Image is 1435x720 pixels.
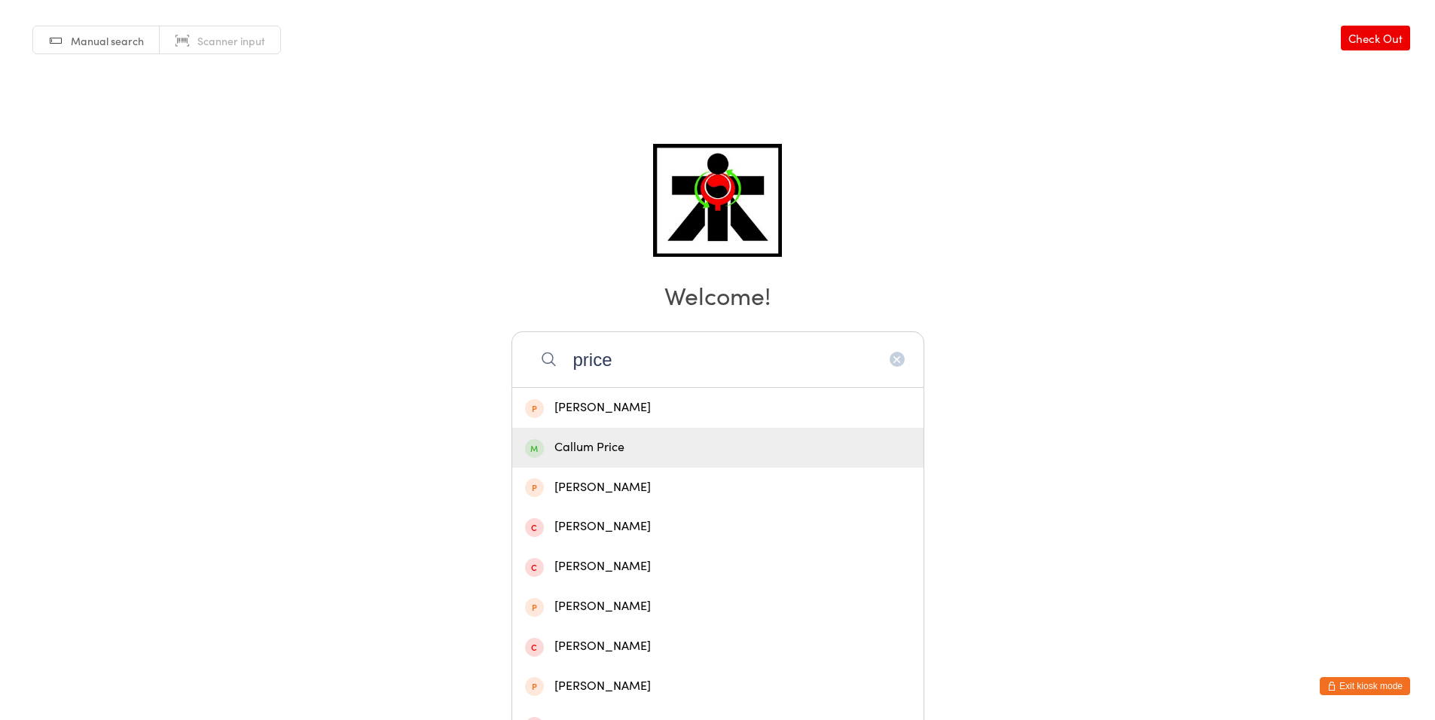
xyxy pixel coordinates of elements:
[525,557,911,577] div: [PERSON_NAME]
[525,438,911,458] div: Callum Price
[525,398,911,418] div: [PERSON_NAME]
[525,477,911,498] div: [PERSON_NAME]
[525,676,911,697] div: [PERSON_NAME]
[525,517,911,537] div: [PERSON_NAME]
[525,596,911,617] div: [PERSON_NAME]
[15,278,1420,312] h2: Welcome!
[1341,26,1410,50] a: Check Out
[511,331,924,387] input: Search
[653,144,782,257] img: ATI Martial Arts - Claremont
[197,33,265,48] span: Scanner input
[71,33,144,48] span: Manual search
[525,636,911,657] div: [PERSON_NAME]
[1320,677,1410,695] button: Exit kiosk mode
